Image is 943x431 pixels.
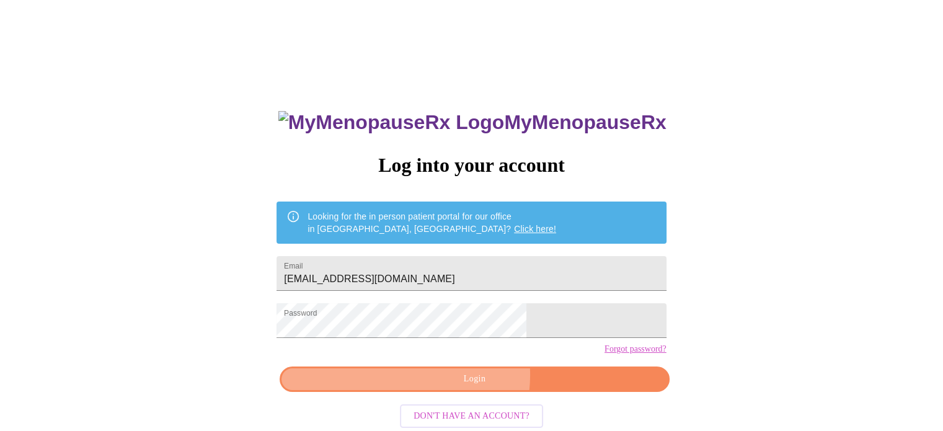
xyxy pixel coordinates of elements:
h3: Log into your account [277,154,666,177]
a: Don't have an account? [397,409,546,420]
button: Login [280,367,669,392]
span: Don't have an account? [414,409,529,424]
div: Looking for the in person patient portal for our office in [GEOGRAPHIC_DATA], [GEOGRAPHIC_DATA]? [308,205,556,240]
a: Forgot password? [604,344,666,354]
button: Don't have an account? [400,404,543,429]
a: Click here! [514,224,556,234]
img: MyMenopauseRx Logo [278,111,504,134]
span: Login [294,371,655,387]
h3: MyMenopauseRx [278,111,666,134]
